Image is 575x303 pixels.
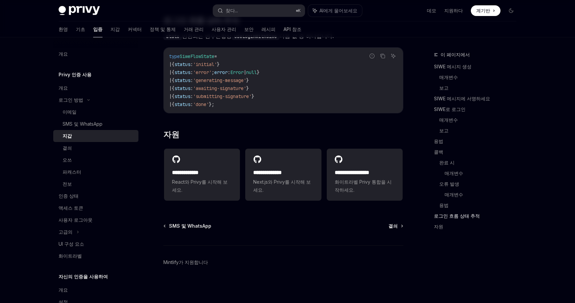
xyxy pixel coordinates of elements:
[53,142,138,154] a: 곁쇠
[193,69,212,75] span: 'error'
[190,93,193,99] span: :
[53,106,138,118] a: 이메일
[128,21,142,37] a: 커넥터
[59,6,100,15] img: 어두운 로고
[262,26,276,32] font: 레시피
[174,61,190,67] span: status
[439,202,449,208] font: 용법
[434,211,522,221] a: 로그인 흐름 상태 추적
[214,53,217,59] span: =
[174,77,190,83] span: status
[59,229,73,235] font: 고급의
[59,205,83,211] font: 액세스 토큰
[93,21,102,37] a: 입증
[59,193,79,199] font: 인증 상태
[445,170,463,176] font: 매개변수
[53,82,138,94] a: 개요
[439,157,522,168] a: 완료 시
[193,77,246,83] span: 'generating-message'
[76,21,85,37] a: 기초
[257,69,260,75] span: }
[169,85,172,91] span: |
[53,154,138,166] a: 오쓰
[184,26,204,32] font: 거래 관리
[244,69,246,75] span: |
[368,52,376,60] button: 잘못된 코드 신고
[246,77,249,83] span: }
[217,61,220,67] span: }
[319,8,357,13] font: AI에게 물어보세요
[434,149,443,155] font: 콜백
[59,241,84,247] font: UI 구성 요소
[296,8,298,13] font: ⌘
[63,181,72,187] font: 전보
[439,160,455,165] font: 완료 시
[444,8,463,13] font: 지원하다
[284,21,301,37] a: API 참조
[434,96,490,101] font: SIWE 메시지에 서명하세요
[434,138,443,144] font: 용법
[63,133,72,139] font: 지갑
[262,21,276,37] a: 레시피
[164,223,211,229] a: SMS 및 WhatsApp
[434,224,443,229] font: 자원
[180,53,214,59] span: SiweFlowState
[445,168,522,179] a: 매개변수
[434,61,522,72] a: SIWE 메시지 생성
[93,26,102,32] font: 입증
[174,93,190,99] span: status
[163,130,179,139] font: 자원
[434,147,522,157] a: 콜백
[434,93,522,104] a: SIWE 메시지에 서명하세요
[193,93,252,99] span: 'submitting-signature'
[284,26,301,32] font: API 참조
[244,21,254,37] a: 보안
[228,69,230,75] span: :
[63,157,72,163] font: 오쓰
[193,61,217,67] span: 'initial'
[434,106,466,112] font: SIWE로 로그인
[169,69,172,75] span: |
[226,8,238,13] font: 찾다...
[53,118,138,130] a: SMS 및 WhatsApp
[172,61,174,67] span: {
[150,26,176,32] font: 정책 및 통제
[427,7,436,14] a: 데모
[213,5,305,17] button: 찾다...⌘K
[434,221,522,232] a: 자원
[172,93,174,99] span: {
[212,69,214,75] span: ;
[190,77,193,83] span: :
[445,192,463,197] font: 매개변수
[172,85,174,91] span: {
[212,26,236,32] font: 사용자 관리
[59,217,93,223] font: 사용자 로그아웃
[506,5,516,16] button: 다크 모드 전환
[378,52,387,60] button: 코드 블록의 내용을 복사하세요
[174,101,190,107] span: status
[59,51,68,57] font: 개요
[190,85,193,91] span: :
[53,130,138,142] a: 지갑
[190,69,193,75] span: :
[246,85,249,91] span: }
[53,178,138,190] a: 전보
[110,26,120,32] font: 지갑
[150,21,176,37] a: 정책 및 통제
[169,93,172,99] span: |
[389,52,398,60] button: AI에게 물어보세요
[439,179,522,189] a: 오류 발생
[439,128,449,133] font: 보고
[53,202,138,214] a: 액세스 토큰
[59,274,108,279] font: 자신의 인증을 사용하여
[110,21,120,37] a: 지갑
[174,69,190,75] span: status
[439,181,459,187] font: 오류 발생
[445,189,522,200] a: 매개변수
[434,64,472,69] font: SIWE 메시지 생성
[471,5,500,16] a: 계기반
[439,74,458,80] font: 매개변수
[253,179,311,193] font: Next.js와 Privy를 시작해 보세요.
[59,253,82,259] font: 화이트라벨
[439,115,522,125] a: 매개변수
